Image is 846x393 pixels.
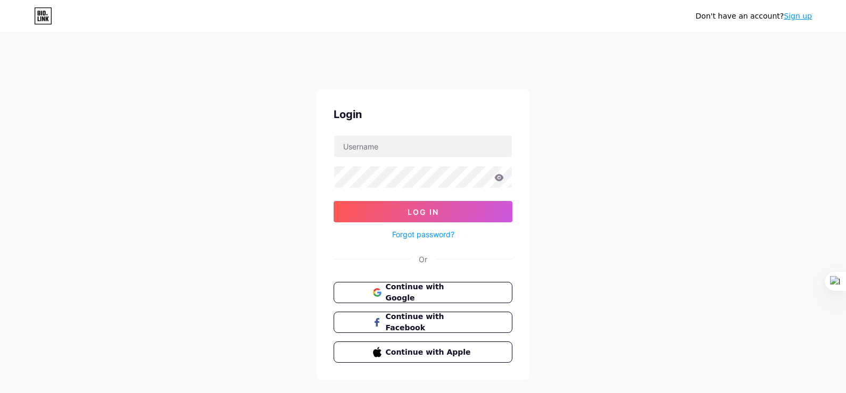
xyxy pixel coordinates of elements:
[334,106,512,122] div: Login
[695,11,812,22] div: Don't have an account?
[419,254,427,265] div: Or
[334,282,512,303] button: Continue with Google
[784,12,812,20] a: Sign up
[386,347,474,358] span: Continue with Apple
[386,311,474,333] span: Continue with Facebook
[334,136,512,157] input: Username
[334,341,512,363] button: Continue with Apple
[408,207,439,216] span: Log In
[334,201,512,222] button: Log In
[334,312,512,333] button: Continue with Facebook
[392,229,454,240] a: Forgot password?
[386,281,474,304] span: Continue with Google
